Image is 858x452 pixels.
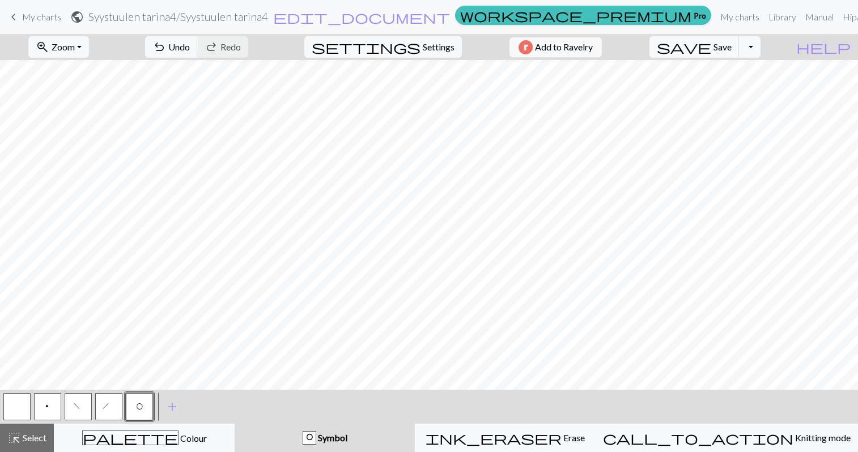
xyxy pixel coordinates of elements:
[179,433,207,444] span: Colour
[54,424,235,452] button: Colour
[764,6,801,28] a: Library
[28,36,89,58] button: Zoom
[136,402,143,413] span: yo
[603,430,793,446] span: call_to_action
[126,393,153,420] button: O
[596,424,858,452] button: Knitting mode
[70,9,84,25] span: public
[509,37,602,57] button: Add to Ravelry
[52,41,75,52] span: Zoom
[312,39,420,55] span: settings
[168,41,190,52] span: Undo
[165,399,179,415] span: add
[519,40,533,54] img: Ravelry
[304,36,462,58] button: SettingsSettings
[312,40,420,54] i: Settings
[649,36,740,58] button: Save
[415,424,596,452] button: Erase
[535,40,593,54] span: Add to Ravelry
[562,432,585,443] span: Erase
[716,6,764,28] a: My charts
[793,432,851,443] span: Knitting mode
[657,39,711,55] span: save
[34,393,61,420] button: p
[426,430,562,446] span: ink_eraser
[65,393,92,420] button: f
[44,402,51,413] span: Purl
[801,6,838,28] a: Manual
[22,11,61,22] span: My charts
[460,7,691,23] span: workspace_premium
[95,393,122,420] button: h
[145,36,198,58] button: Undo
[316,432,347,443] span: Symbol
[303,432,316,445] div: O
[7,430,21,446] span: highlight_alt
[152,39,166,55] span: undo
[455,6,711,25] a: Pro
[7,7,61,27] a: My charts
[74,402,83,413] span: left leaning decrease
[83,430,178,446] span: palette
[713,41,732,52] span: Save
[235,424,415,452] button: O Symbol
[88,10,268,23] h2: Syystuulen tarina4 / Syystuulen tarina4
[796,39,851,55] span: help
[273,9,450,25] span: edit_document
[423,40,455,54] span: Settings
[21,432,46,443] span: Select
[36,39,49,55] span: zoom_in
[103,402,116,413] span: right leaning decrease
[7,9,20,25] span: keyboard_arrow_left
